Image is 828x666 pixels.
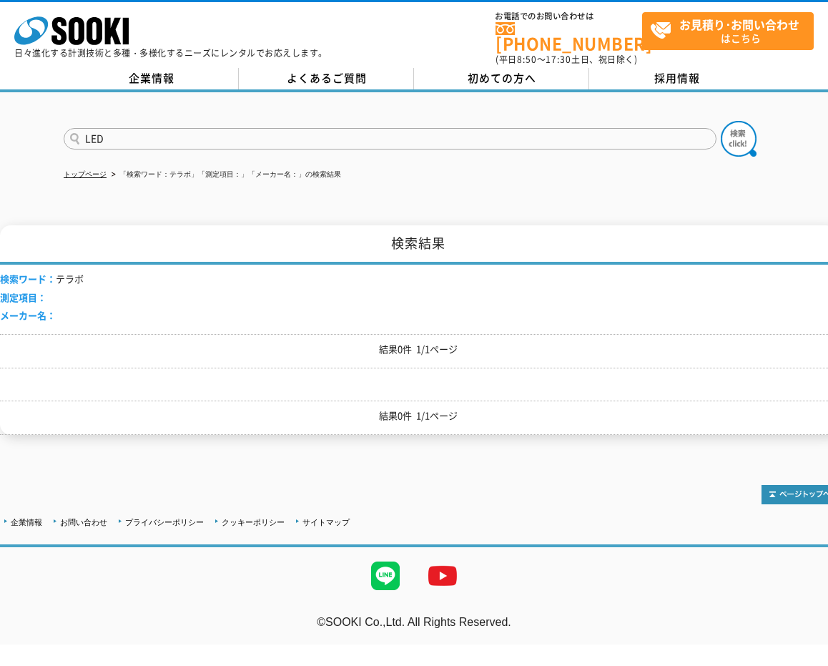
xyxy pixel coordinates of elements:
[60,518,107,527] a: お問い合わせ
[642,12,814,50] a: お見積り･お問い合わせはこちら
[11,518,42,527] a: 企業情報
[222,518,285,527] a: クッキーポリシー
[517,53,537,66] span: 8:50
[650,13,813,49] span: はこちら
[357,547,414,604] img: LINE
[773,630,828,642] a: テストMail
[721,121,756,157] img: btn_search.png
[125,518,204,527] a: プライバシーポリシー
[64,68,239,89] a: 企業情報
[414,68,589,89] a: 初めての方へ
[679,16,799,33] strong: お見積り･お問い合わせ
[546,53,571,66] span: 17:30
[302,518,350,527] a: サイトマップ
[109,167,341,182] li: 「検索ワード：テラボ」「測定項目：」「メーカー名：」の検索結果
[589,68,764,89] a: 採用情報
[64,128,716,150] input: 商品名、型式、NETIS番号を入力してください
[64,170,107,178] a: トップページ
[414,547,471,604] img: YouTube
[239,68,414,89] a: よくあるご質問
[496,22,642,52] a: [PHONE_NUMBER]
[468,70,536,86] span: 初めての方へ
[496,12,642,21] span: お電話でのお問い合わせは
[14,49,327,57] p: 日々進化する計測技術と多種・多様化するニーズにレンタルでお応えします。
[496,53,637,66] span: (平日 ～ 土日、祝日除く)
